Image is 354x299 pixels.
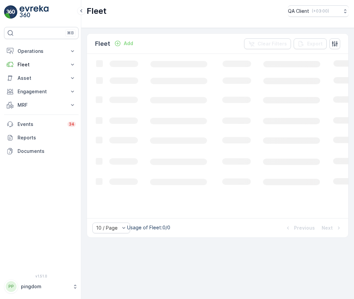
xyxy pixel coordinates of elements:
[4,131,79,144] a: Reports
[4,58,79,71] button: Fleet
[18,134,76,141] p: Reports
[312,8,329,14] p: ( +03:00 )
[18,102,65,108] p: MRF
[18,48,65,55] p: Operations
[4,5,18,19] img: logo
[4,44,79,58] button: Operations
[127,224,170,231] p: Usage of Fleet : 0/0
[21,283,69,290] p: pingdom
[4,274,79,278] span: v 1.51.0
[4,118,79,131] a: Events34
[95,39,110,48] p: Fleet
[18,148,76,155] p: Documents
[18,75,65,81] p: Asset
[18,88,65,95] p: Engagement
[20,5,49,19] img: logo_light-DOdMpM7g.png
[288,5,349,17] button: QA Client(+03:00)
[4,71,79,85] button: Asset
[112,39,136,47] button: Add
[322,225,333,231] p: Next
[294,38,327,49] button: Export
[258,40,287,47] p: Clear Filters
[18,121,63,128] p: Events
[4,144,79,158] a: Documents
[307,40,323,47] p: Export
[4,98,79,112] button: MRF
[69,122,75,127] p: 34
[244,38,291,49] button: Clear Filters
[294,225,315,231] p: Previous
[4,279,79,294] button: PPpingdom
[321,224,343,232] button: Next
[18,61,65,68] p: Fleet
[284,224,316,232] button: Previous
[288,8,309,14] p: QA Client
[124,40,133,47] p: Add
[6,281,17,292] div: PP
[87,6,107,16] p: Fleet
[4,85,79,98] button: Engagement
[67,30,74,36] p: ⌘B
